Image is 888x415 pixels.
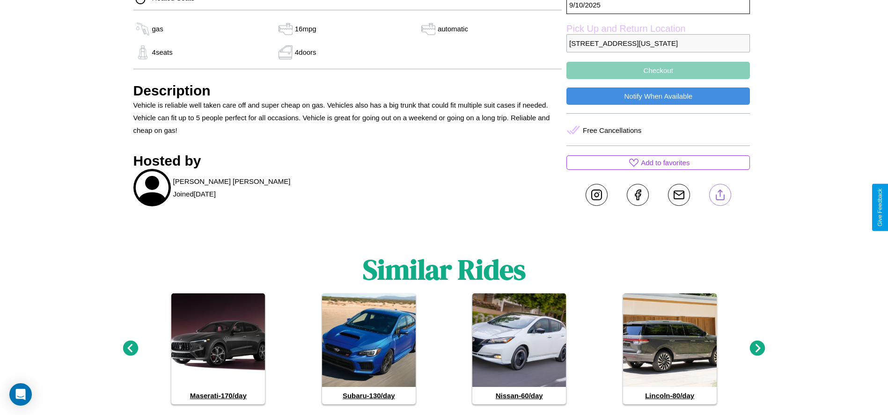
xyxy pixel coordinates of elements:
label: Pick Up and Return Location [566,23,750,34]
button: Checkout [566,62,750,79]
h3: Description [133,83,562,99]
p: Joined [DATE] [173,188,216,200]
div: Open Intercom Messenger [9,383,32,406]
img: gas [419,22,438,36]
p: [STREET_ADDRESS][US_STATE] [566,34,750,52]
p: 4 seats [152,46,173,58]
p: gas [152,22,163,35]
img: gas [276,22,295,36]
img: gas [276,45,295,59]
a: Nissan-60/day [472,293,566,404]
h4: Subaru - 130 /day [322,387,416,404]
img: gas [133,22,152,36]
p: automatic [438,22,468,35]
a: Subaru-130/day [322,293,416,404]
h4: Lincoln - 80 /day [623,387,717,404]
a: Maserati-170/day [171,293,265,404]
p: Free Cancellations [583,124,641,137]
button: Notify When Available [566,87,750,105]
img: gas [133,45,152,59]
h4: Nissan - 60 /day [472,387,566,404]
div: Give Feedback [877,189,883,226]
p: 4 doors [295,46,316,58]
h3: Hosted by [133,153,562,169]
a: Lincoln-80/day [623,293,717,404]
h1: Similar Rides [363,250,526,289]
h4: Maserati - 170 /day [171,387,265,404]
p: Add to favorites [641,156,690,169]
p: 16 mpg [295,22,316,35]
p: Vehicle is reliable well taken care off and super cheap on gas. Vehicles also has a big trunk tha... [133,99,562,137]
button: Add to favorites [566,155,750,170]
p: [PERSON_NAME] [PERSON_NAME] [173,175,291,188]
